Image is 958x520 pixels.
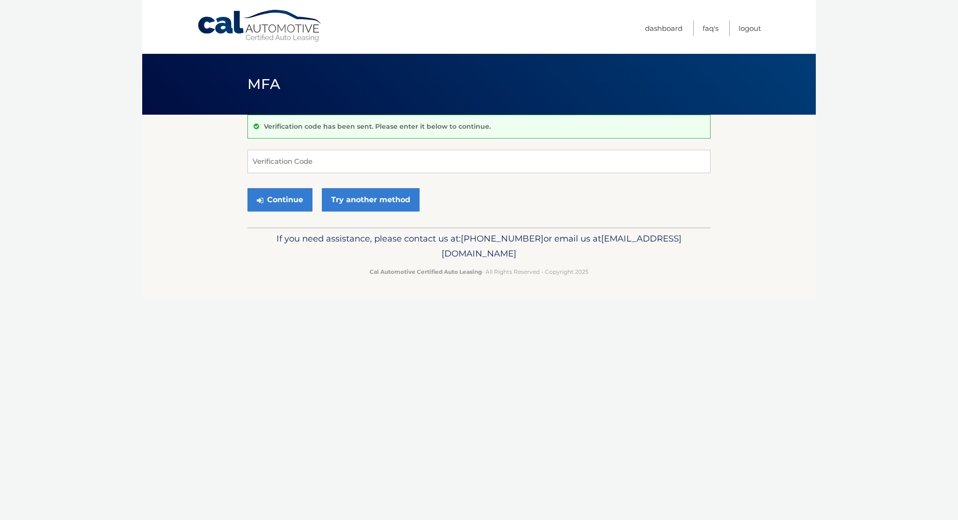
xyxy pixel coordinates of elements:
[247,75,280,93] span: MFA
[197,9,323,43] a: Cal Automotive
[370,268,482,275] strong: Cal Automotive Certified Auto Leasing
[442,233,682,259] span: [EMAIL_ADDRESS][DOMAIN_NAME]
[254,267,704,277] p: - All Rights Reserved - Copyright 2025
[247,188,312,212] button: Continue
[703,21,718,36] a: FAQ's
[739,21,761,36] a: Logout
[264,122,491,131] p: Verification code has been sent. Please enter it below to continue.
[247,150,711,173] input: Verification Code
[322,188,420,212] a: Try another method
[645,21,682,36] a: Dashboard
[461,233,544,244] span: [PHONE_NUMBER]
[254,231,704,261] p: If you need assistance, please contact us at: or email us at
